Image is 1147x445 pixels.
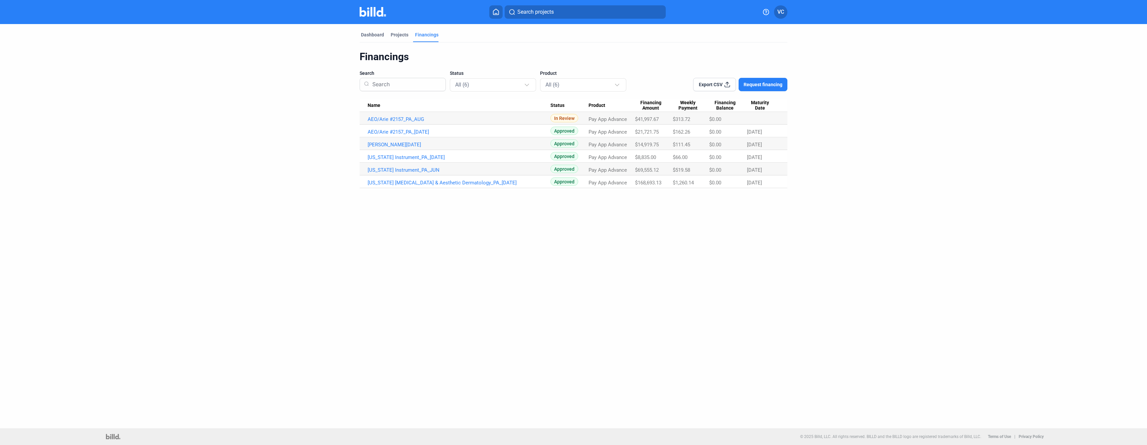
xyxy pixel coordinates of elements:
input: Search [370,76,441,93]
span: Approved [550,165,578,173]
span: $0.00 [709,116,721,122]
span: Pay App Advance [589,180,627,186]
span: $1,260.14 [673,180,694,186]
span: Request financing [744,81,782,88]
div: Maturity Date [747,100,779,111]
span: $162.26 [673,129,690,135]
mat-select-trigger: All (6) [455,82,469,88]
span: Financing Balance [709,100,741,111]
a: [PERSON_NAME][DATE] [368,142,550,148]
span: Pay App Advance [589,129,627,135]
span: Search [360,70,374,77]
span: Search projects [517,8,554,16]
span: $313.72 [673,116,690,122]
span: [DATE] [747,129,762,135]
div: Financings [415,31,438,38]
div: Dashboard [361,31,384,38]
span: $41,997.67 [635,116,659,122]
button: VC [774,5,787,19]
span: Status [450,70,464,77]
span: [DATE] [747,154,762,160]
div: Weekly Payment [673,100,709,111]
span: $8,835.00 [635,154,656,160]
span: [DATE] [747,180,762,186]
span: Weekly Payment [673,100,703,111]
span: Pay App Advance [589,154,627,160]
div: Product [589,103,635,109]
span: Product [540,70,557,77]
span: Name [368,103,380,109]
button: Request financing [739,78,787,91]
span: $21,721.75 [635,129,659,135]
span: Maturity Date [747,100,773,111]
div: Financings [360,50,787,63]
span: Approved [550,177,578,186]
span: Approved [550,139,578,148]
span: Pay App Advance [589,142,627,148]
b: Privacy Policy [1019,434,1044,439]
span: $0.00 [709,154,721,160]
span: VC [777,8,784,16]
div: Financing Amount [635,100,673,111]
span: $0.00 [709,129,721,135]
div: Status [550,103,589,109]
span: Pay App Advance [589,167,627,173]
span: $0.00 [709,180,721,186]
p: © 2025 Billd, LLC. All rights reserved. BILLD and the BILLD logo are registered trademarks of Bil... [800,434,981,439]
a: [US_STATE] [MEDICAL_DATA] & Aesthetic Dermatology_PA_[DATE] [368,180,550,186]
span: Financing Amount [635,100,667,111]
span: Status [550,103,564,109]
span: Export CSV [699,81,723,88]
p: | [1014,434,1015,439]
b: Terms of Use [988,434,1011,439]
div: Financing Balance [709,100,747,111]
img: Billd Company Logo [360,7,386,17]
img: logo [106,434,120,439]
span: Pay App Advance [589,116,627,122]
mat-select-trigger: All (6) [545,82,559,88]
span: In Review [550,114,578,122]
span: $69,555.12 [635,167,659,173]
span: $111.45 [673,142,690,148]
span: $0.00 [709,142,721,148]
button: Export CSV [693,78,736,91]
div: Projects [391,31,408,38]
span: Product [589,103,605,109]
span: [DATE] [747,142,762,148]
span: $519.58 [673,167,690,173]
span: Approved [550,127,578,135]
a: AEO/Arie #2157_PA_[DATE] [368,129,550,135]
span: Approved [550,152,578,160]
a: AEO/Arie #2157_PA_AUG [368,116,550,122]
button: Search projects [505,5,666,19]
span: $0.00 [709,167,721,173]
a: [US_STATE] Instrument_PA_[DATE] [368,154,550,160]
div: Name [368,103,550,109]
a: [US_STATE] Instrument_PA_JUN [368,167,550,173]
span: $66.00 [673,154,687,160]
span: [DATE] [747,167,762,173]
span: $14,919.75 [635,142,659,148]
span: $168,693.13 [635,180,661,186]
